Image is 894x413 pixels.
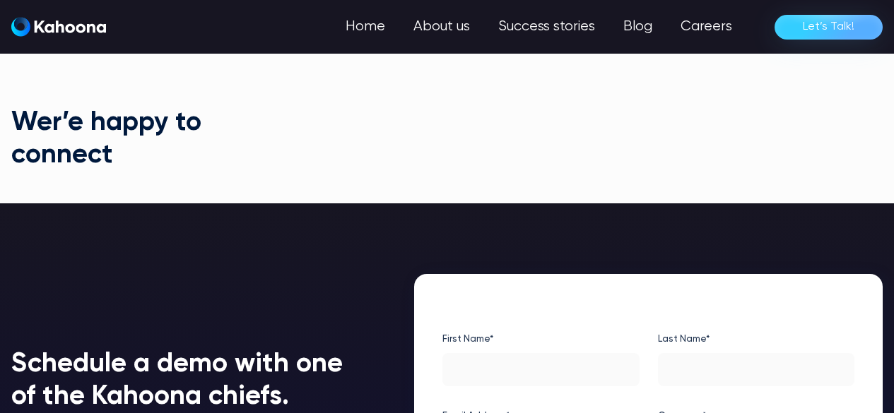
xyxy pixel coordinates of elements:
label: First Name* [442,328,640,350]
div: Let’s Talk! [803,16,854,38]
a: Success stories [484,13,609,41]
h1: Schedule a demo with one of the Kahoona chiefs. [11,349,372,413]
a: Home [331,13,399,41]
h1: Wer’e happy to connect [11,107,211,172]
a: About us [399,13,484,41]
label: Last Name* [658,328,855,350]
img: Kahoona logo white [11,17,106,37]
a: home [11,17,106,37]
a: Blog [609,13,666,41]
a: Let’s Talk! [775,15,883,40]
a: Careers [666,13,746,41]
